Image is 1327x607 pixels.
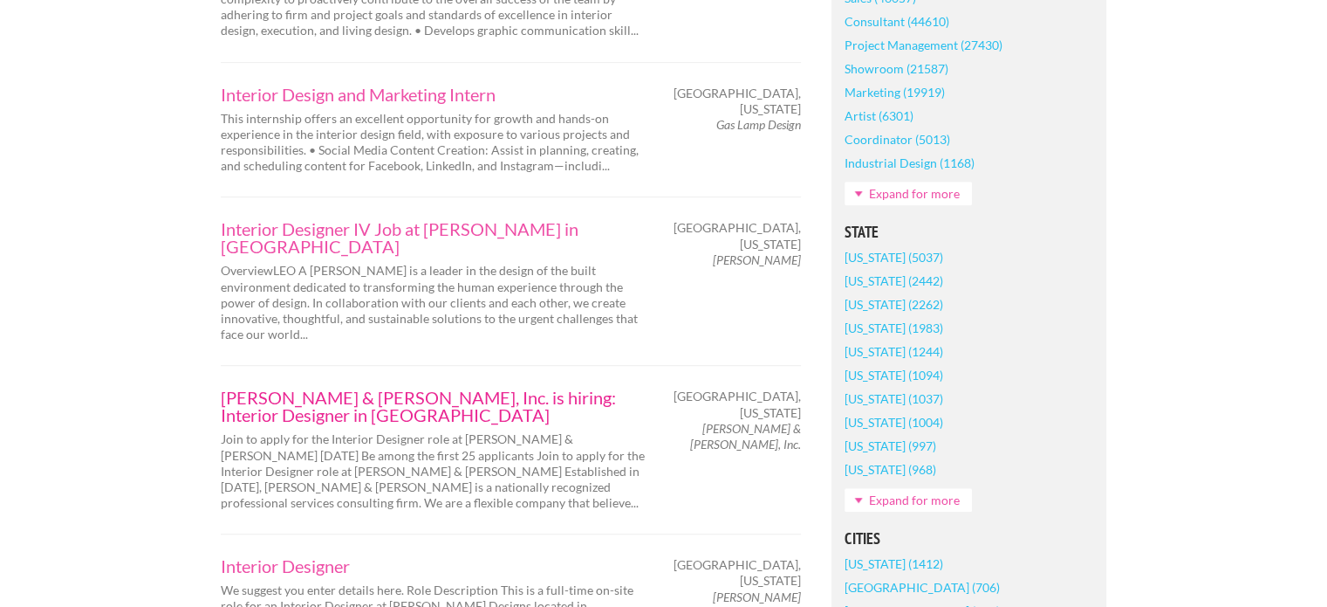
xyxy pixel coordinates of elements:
[845,387,943,410] a: [US_STATE] (1037)
[221,86,648,103] a: Interior Design and Marketing Intern
[221,431,648,511] p: Join to apply for the Interior Designer role at [PERSON_NAME] & [PERSON_NAME] [DATE] Be among the...
[845,576,1000,599] a: [GEOGRAPHIC_DATA] (706)
[221,220,648,255] a: Interior Designer IV Job at [PERSON_NAME] in [GEOGRAPHIC_DATA]
[845,434,936,458] a: [US_STATE] (997)
[845,340,943,363] a: [US_STATE] (1244)
[845,57,948,80] a: Showroom (21587)
[674,557,801,589] span: [GEOGRAPHIC_DATA], [US_STATE]
[845,104,913,128] a: Artist (6301)
[845,363,943,387] a: [US_STATE] (1094)
[845,531,1093,547] h5: Cities
[221,557,648,575] a: Interior Designer
[674,389,801,420] span: [GEOGRAPHIC_DATA], [US_STATE]
[845,151,975,175] a: Industrial Design (1168)
[845,458,936,481] a: [US_STATE] (968)
[845,488,972,512] a: Expand for more
[845,10,949,33] a: Consultant (44610)
[845,224,1093,240] h5: State
[690,421,801,452] em: [PERSON_NAME] & [PERSON_NAME], Inc.
[221,111,648,175] p: This internship offers an excellent opportunity for growth and hands-on experience in the interio...
[845,552,943,576] a: [US_STATE] (1412)
[221,263,648,342] p: OverviewLEO A [PERSON_NAME] is a leader in the design of the built environment dedicated to trans...
[845,269,943,293] a: [US_STATE] (2442)
[845,316,943,340] a: [US_STATE] (1983)
[221,389,648,424] a: [PERSON_NAME] & [PERSON_NAME], Inc. is hiring: Interior Designer in [GEOGRAPHIC_DATA]
[845,33,1002,57] a: Project Management (27430)
[713,252,801,267] em: [PERSON_NAME]
[845,410,943,434] a: [US_STATE] (1004)
[845,245,943,269] a: [US_STATE] (5037)
[845,293,943,316] a: [US_STATE] (2262)
[845,182,972,205] a: Expand for more
[845,80,945,104] a: Marketing (19919)
[674,86,801,117] span: [GEOGRAPHIC_DATA], [US_STATE]
[674,220,801,252] span: [GEOGRAPHIC_DATA], [US_STATE]
[845,128,950,151] a: Coordinator (5013)
[716,117,801,132] em: Gas Lamp Design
